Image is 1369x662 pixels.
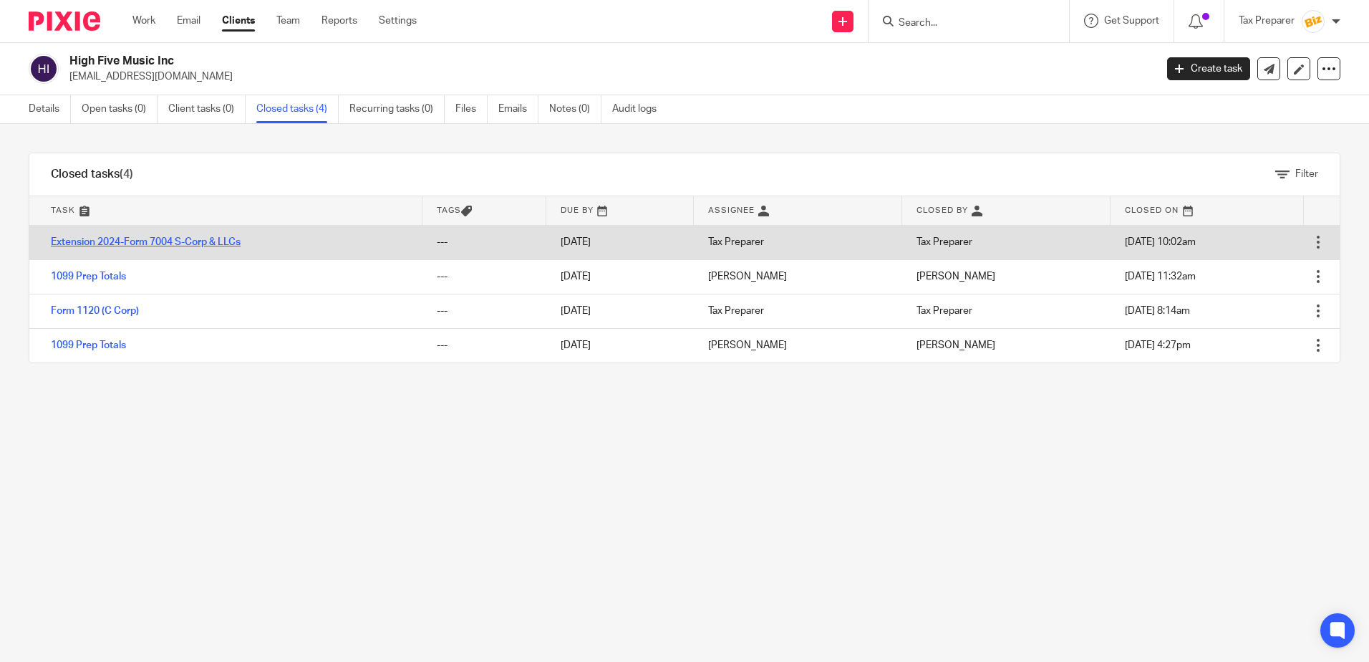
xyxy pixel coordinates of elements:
[379,14,417,28] a: Settings
[1125,237,1196,247] span: [DATE] 10:02am
[437,338,532,352] div: ---
[1125,272,1196,282] span: [DATE] 11:32am
[222,14,255,28] a: Clients
[694,225,902,259] td: Tax Preparer
[694,328,902,363] td: [PERSON_NAME]
[546,328,694,363] td: [DATE]
[1125,306,1190,316] span: [DATE] 8:14am
[916,340,995,350] span: [PERSON_NAME]
[51,237,241,247] a: Extension 2024-Form 7004 S-Corp & LLCs
[455,95,488,123] a: Files
[1104,16,1159,26] span: Get Support
[422,196,546,225] th: Tags
[498,95,538,123] a: Emails
[51,306,139,316] a: Form 1120 (C Corp)
[51,340,126,350] a: 1099 Prep Totals
[1302,10,1325,33] img: siteIcon.png
[69,69,1146,84] p: [EMAIL_ADDRESS][DOMAIN_NAME]
[276,14,300,28] a: Team
[256,95,339,123] a: Closed tasks (4)
[1295,169,1318,179] span: Filter
[51,272,126,282] a: 1099 Prep Totals
[321,14,357,28] a: Reports
[168,95,246,123] a: Client tasks (0)
[612,95,667,123] a: Audit logs
[29,95,71,123] a: Details
[349,95,445,123] a: Recurring tasks (0)
[51,167,133,182] h1: Closed tasks
[437,269,532,284] div: ---
[546,225,694,259] td: [DATE]
[437,304,532,318] div: ---
[1167,57,1250,80] a: Create task
[1125,340,1191,350] span: [DATE] 4:27pm
[694,294,902,328] td: Tax Preparer
[916,237,972,247] span: Tax Preparer
[549,95,601,123] a: Notes (0)
[29,54,59,84] img: svg%3E
[1239,14,1295,28] p: Tax Preparer
[132,14,155,28] a: Work
[437,235,532,249] div: ---
[916,306,972,316] span: Tax Preparer
[82,95,158,123] a: Open tasks (0)
[897,17,1026,30] input: Search
[546,259,694,294] td: [DATE]
[29,11,100,31] img: Pixie
[546,294,694,328] td: [DATE]
[177,14,200,28] a: Email
[69,54,930,69] h2: High Five Music Inc
[120,168,133,180] span: (4)
[916,272,995,282] span: [PERSON_NAME]
[694,259,902,294] td: [PERSON_NAME]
